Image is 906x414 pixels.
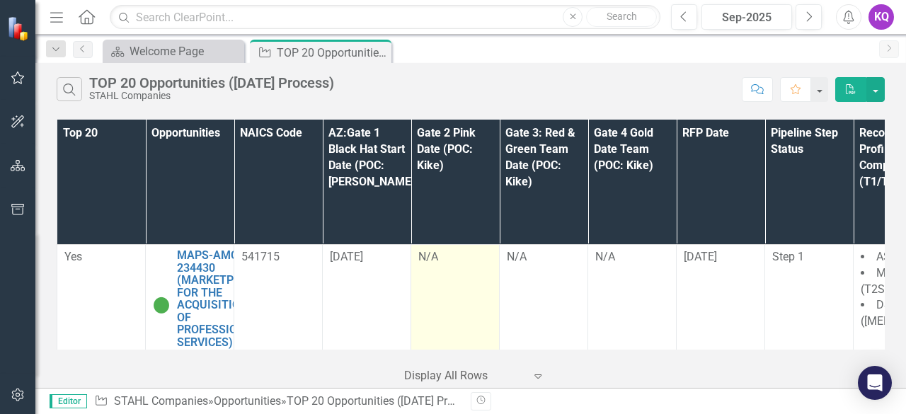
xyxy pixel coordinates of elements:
[89,75,334,91] div: TOP 20 Opportunities ([DATE] Process)
[89,91,334,101] div: STAHL Companies
[177,249,261,349] a: MAPS-AMC-234430 (MARKETPLACE FOR THE ACQUISITION OF PROFESSIONAL SERVICES)
[94,393,460,410] div: » »
[214,394,281,408] a: Opportunities
[706,9,787,26] div: Sep-2025
[130,42,241,60] div: Welcome Page
[153,297,170,314] img: Active
[595,249,669,265] div: N/A
[177,350,203,361] span: ARMY
[64,250,82,263] span: Yes
[277,44,388,62] div: TOP 20 Opportunities ([DATE] Process)
[772,250,804,263] span: Step 1
[418,249,492,265] div: N/A
[7,16,32,41] img: ClearPoint Strategy
[50,394,87,408] span: Editor
[684,250,717,263] span: [DATE]
[106,42,241,60] a: Welcome Page
[586,7,657,27] button: Search
[330,250,363,263] span: [DATE]
[868,4,894,30] button: KQ
[701,4,792,30] button: Sep-2025
[110,5,660,30] input: Search ClearPoint...
[607,11,637,22] span: Search
[507,249,580,265] div: N/A
[287,394,481,408] div: TOP 20 Opportunities ([DATE] Process)
[241,250,280,263] span: 541715
[114,394,208,408] a: STAHL Companies
[858,366,892,400] div: Open Intercom Messenger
